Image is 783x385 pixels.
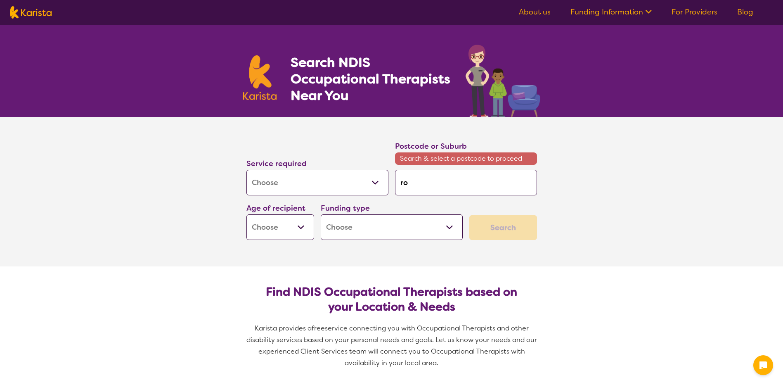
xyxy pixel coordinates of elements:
label: Postcode or Suburb [395,141,467,151]
label: Funding type [321,203,370,213]
input: Type [395,170,537,195]
span: free [312,324,325,333]
label: Service required [246,159,307,169]
label: Age of recipient [246,203,305,213]
h2: Find NDIS Occupational Therapists based on your Location & Needs [253,285,530,314]
img: occupational-therapy [466,45,540,117]
span: service connecting you with Occupational Therapists and other disability services based on your p... [246,324,539,367]
span: Karista provides a [255,324,312,333]
img: Karista logo [243,55,277,100]
img: Karista logo [10,6,52,19]
a: Funding Information [570,7,652,17]
a: Blog [737,7,753,17]
a: About us [519,7,551,17]
span: Search & select a postcode to proceed [395,152,537,165]
h1: Search NDIS Occupational Therapists Near You [291,54,451,104]
a: For Providers [672,7,717,17]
